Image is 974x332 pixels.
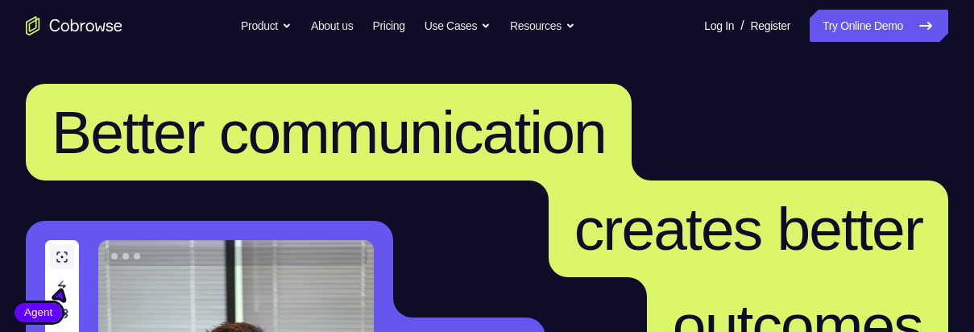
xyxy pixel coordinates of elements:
[311,10,353,42] a: About us
[740,16,744,35] span: /
[810,10,948,42] a: Try Online Demo
[751,10,790,42] a: Register
[26,16,122,35] a: Go to the home page
[704,10,734,42] a: Log In
[52,98,606,166] span: Better communication
[372,10,404,42] a: Pricing
[574,195,922,263] span: creates better
[425,10,491,42] button: Use Cases
[241,10,292,42] button: Product
[510,10,575,42] button: Resources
